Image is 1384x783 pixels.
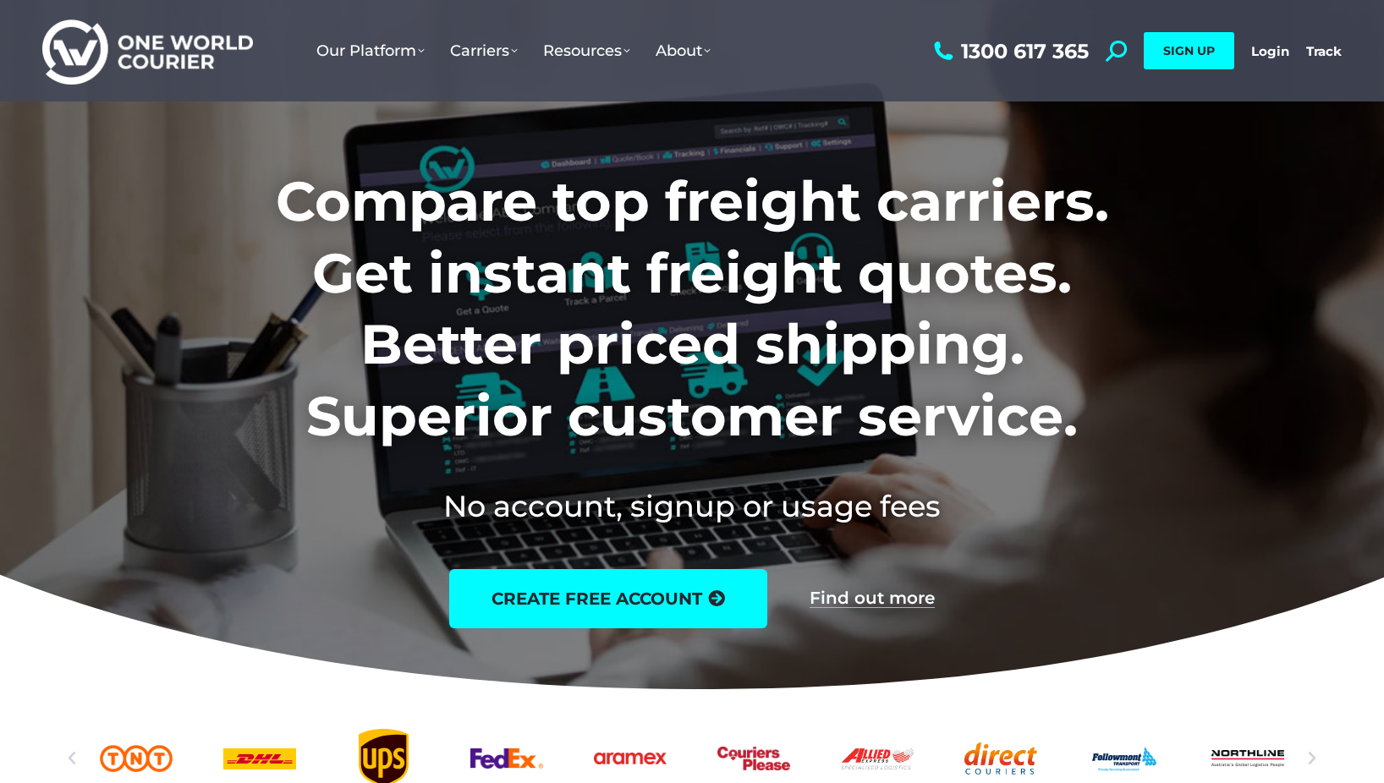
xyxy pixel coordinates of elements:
a: SIGN UP [1144,32,1234,69]
img: One World Courier [42,17,253,85]
span: Carriers [450,41,518,60]
h2: No account, signup or usage fees [164,485,1221,527]
a: About [643,25,723,77]
a: Resources [530,25,643,77]
a: 1300 617 365 [930,41,1089,62]
a: Find out more [810,589,935,608]
a: Carriers [437,25,530,77]
span: Our Platform [316,41,425,60]
a: Login [1251,43,1289,59]
span: Resources [543,41,630,60]
h1: Compare top freight carriers. Get instant freight quotes. Better priced shipping. Superior custom... [164,166,1221,452]
a: Track [1306,43,1342,59]
span: SIGN UP [1163,43,1215,58]
a: create free account [449,569,767,628]
a: Our Platform [304,25,437,77]
span: About [656,41,711,60]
